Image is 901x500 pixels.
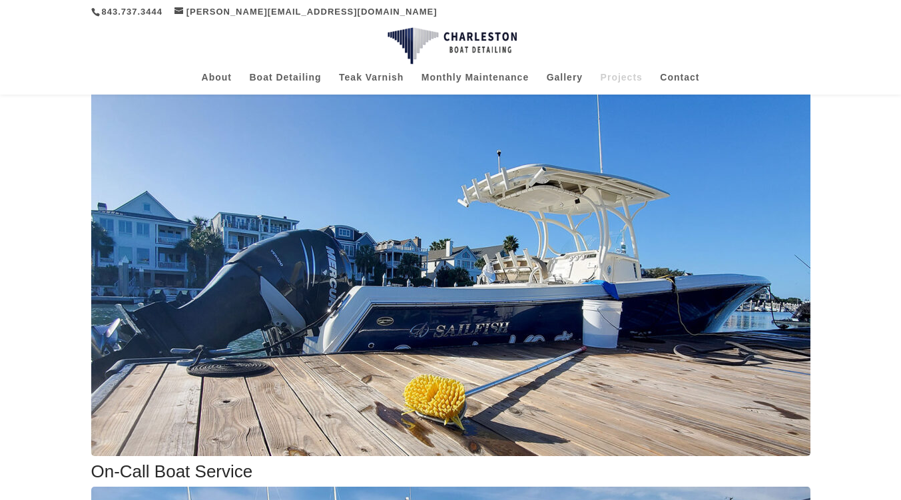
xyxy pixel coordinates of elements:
[202,73,232,95] a: About
[174,7,438,17] a: [PERSON_NAME][EMAIL_ADDRESS][DOMAIN_NAME]
[422,73,529,95] a: Monthly Maintenance
[388,27,517,65] img: Charleston Boat Detailing
[660,73,699,95] a: Contact
[91,73,810,456] img: On-Call Boat Service
[339,73,404,95] a: Teak Varnish
[91,461,253,481] a: On-Call Boat Service
[601,73,643,95] a: Projects
[102,7,163,17] a: 843.737.3444
[547,73,583,95] a: Gallery
[249,73,321,95] a: Boat Detailing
